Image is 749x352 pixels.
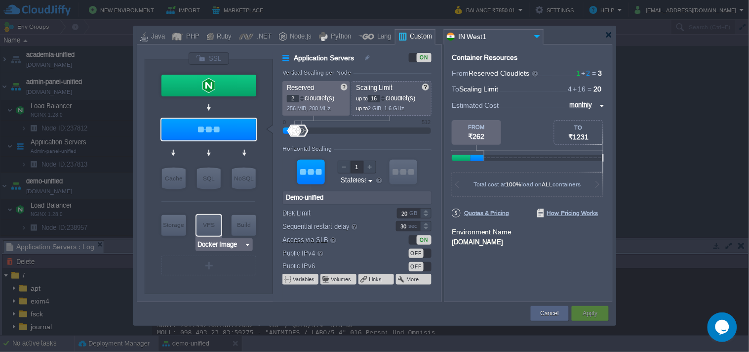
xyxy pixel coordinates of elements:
span: ₹262 [469,132,485,140]
div: NoSQL Databases [232,168,256,189]
span: Reserved [287,84,314,91]
span: + [572,85,578,93]
div: Python [328,30,351,44]
div: VPS [197,215,221,235]
span: up to [356,95,368,101]
span: 2 GiB, 1.6 GHz [368,105,404,111]
div: TO [554,125,603,131]
div: Container Resources [452,54,518,61]
span: How Pricing Works [537,209,598,218]
div: SQL Databases [197,168,221,189]
label: Disk Limit [282,208,383,219]
div: Application Servers [161,119,256,140]
span: Estimated Cost [452,100,499,111]
span: Quotas & Pricing [452,209,510,218]
div: ON [417,235,432,245]
div: 0 [283,119,286,125]
div: Vertical Scaling per Node [282,69,354,76]
div: Build [232,215,256,235]
span: = [591,69,598,77]
button: More [406,275,420,283]
div: sec [408,221,419,231]
div: FROM [452,124,501,130]
div: Storage Containers [161,215,186,236]
button: Cancel [541,308,559,318]
div: Java [148,30,165,44]
div: Ruby [214,30,232,44]
p: cloudlet(s) [356,92,428,102]
div: ON [417,53,432,62]
span: From [452,69,469,77]
span: Reserved Cloudlets [469,69,539,77]
span: 4 [568,85,572,93]
span: 3 [598,69,602,77]
span: 256 MiB, 200 MHz [287,105,331,111]
p: cloudlet(s) [287,92,347,102]
div: Storage [161,215,186,235]
span: To [452,85,459,93]
div: Node.js [287,30,312,44]
span: 20 [594,85,602,93]
span: ₹1231 [569,133,589,141]
span: Scaling Limit [356,84,393,91]
div: OFF [409,262,424,271]
div: Lang [374,30,391,44]
div: PHP [183,30,199,44]
label: Sequential restart delay [282,221,383,232]
label: Access via SLB [282,234,383,245]
div: NoSQL [232,168,256,189]
div: Custom [407,30,432,44]
span: 2 [581,69,591,77]
div: Elastic VPS [197,215,221,236]
label: Public IPv6 [282,261,383,271]
span: + [581,69,587,77]
iframe: chat widget [708,312,739,342]
label: Environment Name [452,228,512,236]
div: 512 [422,119,431,125]
span: up to [356,105,368,111]
button: Variables [293,275,315,283]
label: Public IPv4 [282,248,383,259]
div: Create New Layer [161,256,256,275]
button: Apply [583,308,597,318]
span: = [586,85,594,93]
span: 1 [577,69,581,77]
div: Horizontal Scaling [282,145,334,152]
div: Cache [162,168,186,189]
span: 16 [572,85,586,93]
div: Load Balancer [161,75,256,96]
button: Links [369,275,383,283]
span: Scaling Limit [459,85,499,93]
div: OFF [409,249,424,258]
div: .NET [254,30,272,44]
div: GB [409,209,419,218]
div: [DOMAIN_NAME] [452,237,605,246]
div: Build Node [232,215,256,236]
div: SQL [197,168,221,189]
button: Volumes [331,275,352,283]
